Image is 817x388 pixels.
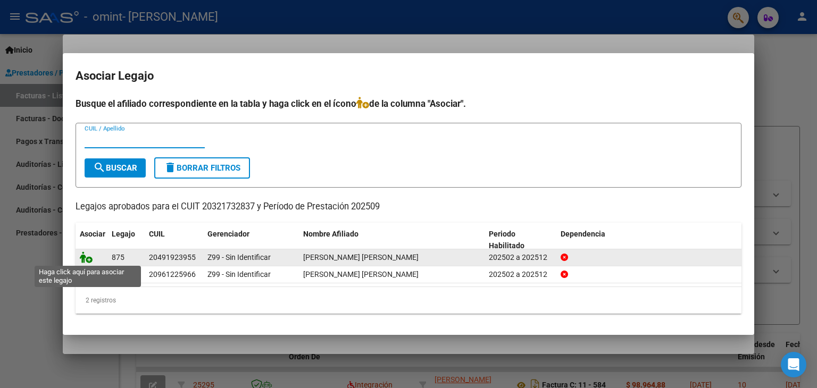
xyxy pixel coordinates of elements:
span: Dependencia [561,230,605,238]
mat-icon: delete [164,161,177,174]
span: Nombre Afiliado [303,230,359,238]
datatable-header-cell: CUIL [145,223,203,258]
button: Borrar Filtros [154,157,250,179]
div: 202502 a 202512 [489,251,552,264]
div: Open Intercom Messenger [781,352,806,377]
span: 669 [112,270,124,279]
div: 2 registros [76,287,741,314]
button: Buscar [85,158,146,178]
datatable-header-cell: Dependencia [556,223,742,258]
datatable-header-cell: Gerenciador [203,223,299,258]
span: Borrar Filtros [164,163,240,173]
datatable-header-cell: Legajo [107,223,145,258]
datatable-header-cell: Periodo Habilitado [485,223,556,258]
div: 20491923955 [149,251,196,264]
span: Z99 - Sin Identificar [207,270,271,279]
span: RODRIGUEZ BLANCO MOISES GABRIEL [303,270,419,279]
mat-icon: search [93,161,106,174]
h2: Asociar Legajo [76,66,741,86]
span: ALCAZAR MATIAS ALEJANDRO [303,253,419,262]
span: Z99 - Sin Identificar [207,253,271,262]
span: CUIL [149,230,165,238]
span: Legajo [112,230,135,238]
span: Asociar [80,230,105,238]
span: 875 [112,253,124,262]
datatable-header-cell: Asociar [76,223,107,258]
div: 202502 a 202512 [489,268,552,281]
h4: Busque el afiliado correspondiente en la tabla y haga click en el ícono de la columna "Asociar". [76,97,741,111]
span: Gerenciador [207,230,249,238]
span: Buscar [93,163,137,173]
span: Periodo Habilitado [489,230,524,250]
div: 20961225966 [149,268,196,281]
datatable-header-cell: Nombre Afiliado [299,223,485,258]
p: Legajos aprobados para el CUIT 20321732837 y Período de Prestación 202509 [76,200,741,214]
